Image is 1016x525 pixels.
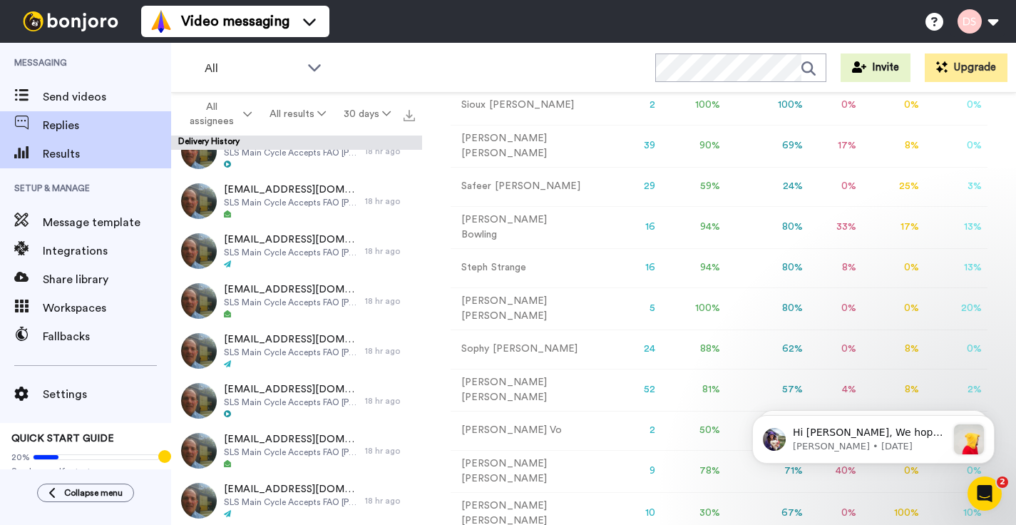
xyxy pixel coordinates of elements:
[661,369,727,411] td: 81 %
[171,126,422,176] a: [EMAIL_ADDRESS][DOMAIN_NAME]SLS Main Cycle Accepts FAO [PERSON_NAME]18 hr ago
[451,450,588,492] td: [PERSON_NAME] [PERSON_NAME]
[224,247,358,258] span: SLS Main Cycle Accepts FAO [PERSON_NAME]
[451,125,588,167] td: [PERSON_NAME] [PERSON_NAME]
[43,117,171,134] span: Replies
[365,395,415,407] div: 18 hr ago
[809,248,862,287] td: 8 %
[862,369,925,411] td: 8 %
[451,86,588,125] td: Sioux [PERSON_NAME]
[181,133,217,169] img: b2988a14-a979-4609-9542-62207dd7de4b-thumb.jpg
[261,101,335,127] button: All results
[588,167,661,206] td: 29
[224,197,358,208] span: SLS Main Cycle Accepts FAO [PERSON_NAME]
[588,86,661,125] td: 2
[171,326,422,376] a: [EMAIL_ADDRESS][DOMAIN_NAME]SLS Main Cycle Accepts FAO [PERSON_NAME]18 hr ago
[365,295,415,307] div: 18 hr ago
[11,452,30,463] span: 20%
[224,347,358,358] span: SLS Main Cycle Accepts FAO [PERSON_NAME]
[726,450,809,492] td: 71 %
[365,146,415,157] div: 18 hr ago
[925,86,987,125] td: 0 %
[925,369,987,411] td: 2 %
[17,11,124,31] img: bj-logo-header-white.svg
[925,330,987,369] td: 0 %
[726,125,809,167] td: 69 %
[43,300,171,317] span: Workspaces
[588,369,661,411] td: 52
[224,482,358,496] span: [EMAIL_ADDRESS][DOMAIN_NAME]
[205,60,300,77] span: All
[925,167,987,206] td: 3 %
[224,233,358,247] span: [EMAIL_ADDRESS][DOMAIN_NAME]
[365,345,415,357] div: 18 hr ago
[997,476,1008,488] span: 2
[726,167,809,206] td: 24 %
[588,330,661,369] td: 24
[224,147,358,158] span: SLS Main Cycle Accepts FAO [PERSON_NAME]
[862,330,925,369] td: 8 %
[171,226,422,276] a: [EMAIL_ADDRESS][DOMAIN_NAME]SLS Main Cycle Accepts FAO [PERSON_NAME]18 hr ago
[862,86,925,125] td: 0 %
[451,330,588,369] td: Sophy [PERSON_NAME]
[809,86,862,125] td: 0 %
[181,333,217,369] img: b2988a14-a979-4609-9542-62207dd7de4b-thumb.jpg
[399,103,419,125] button: Export all results that match these filters now.
[43,328,171,345] span: Fallbacks
[588,411,661,450] td: 2
[862,206,925,248] td: 17 %
[224,332,358,347] span: [EMAIL_ADDRESS][DOMAIN_NAME]
[171,376,422,426] a: [EMAIL_ADDRESS][DOMAIN_NAME]SLS Main Cycle Accepts FAO [PERSON_NAME]18 hr ago
[925,125,987,167] td: 0 %
[661,248,727,287] td: 94 %
[862,287,925,330] td: 0 %
[726,411,809,450] td: 100 %
[365,445,415,457] div: 18 hr ago
[43,214,171,231] span: Message template
[841,53,910,82] button: Invite
[404,110,415,121] img: export.svg
[726,287,809,330] td: 80 %
[661,450,727,492] td: 78 %
[224,382,358,397] span: [EMAIL_ADDRESS][DOMAIN_NAME]
[224,447,358,458] span: SLS Main Cycle Accepts FAO [PERSON_NAME]
[181,11,289,31] span: Video messaging
[661,287,727,330] td: 100 %
[451,167,588,206] td: Safeer [PERSON_NAME]
[862,125,925,167] td: 8 %
[224,183,358,197] span: [EMAIL_ADDRESS][DOMAIN_NAME]
[661,206,727,248] td: 94 %
[968,476,1002,511] iframe: Intercom live chat
[925,206,987,248] td: 13 %
[181,383,217,419] img: b2988a14-a979-4609-9542-62207dd7de4b-thumb.jpg
[661,125,727,167] td: 90 %
[588,206,661,248] td: 16
[365,245,415,257] div: 18 hr ago
[11,434,114,444] span: QUICK START GUIDE
[809,287,862,330] td: 0 %
[451,287,588,330] td: [PERSON_NAME] [PERSON_NAME]
[661,167,727,206] td: 59 %
[171,276,422,326] a: [EMAIL_ADDRESS][DOMAIN_NAME]SLS Main Cycle Accepts FAO [PERSON_NAME]18 hr ago
[43,146,171,163] span: Results
[224,282,358,297] span: [EMAIL_ADDRESS][DOMAIN_NAME]
[334,101,399,127] button: 30 days
[158,450,171,463] div: Tooltip anchor
[451,248,588,287] td: Steph Strange
[661,330,727,369] td: 88 %
[726,206,809,248] td: 80 %
[150,10,173,33] img: vm-color.svg
[726,330,809,369] td: 62 %
[661,86,727,125] td: 100 %
[224,432,358,447] span: [EMAIL_ADDRESS][DOMAIN_NAME]
[809,167,862,206] td: 0 %
[43,386,171,403] span: Settings
[181,283,217,319] img: b2988a14-a979-4609-9542-62207dd7de4b-thumb.jpg
[181,183,217,219] img: b2988a14-a979-4609-9542-62207dd7de4b-thumb.jpg
[661,411,727,450] td: 50 %
[174,94,261,134] button: All assignees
